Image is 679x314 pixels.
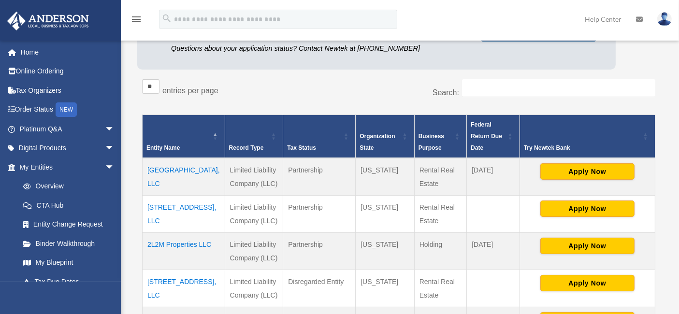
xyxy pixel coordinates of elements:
td: Limited Liability Company (LLC) [225,270,283,307]
a: Tax Organizers [7,81,129,100]
th: Try Newtek Bank : Activate to sort [520,115,655,158]
th: Business Purpose: Activate to sort [414,115,466,158]
td: [STREET_ADDRESS], LLC [143,196,225,233]
i: search [161,13,172,24]
span: arrow_drop_down [105,119,124,139]
img: Anderson Advisors Platinum Portal [4,12,92,30]
a: Entity Change Request [14,215,124,234]
label: Search: [433,88,459,97]
a: Platinum Q&Aarrow_drop_down [7,119,129,139]
th: Entity Name: Activate to invert sorting [143,115,225,158]
td: [US_STATE] [356,233,415,270]
label: entries per page [162,86,218,95]
a: menu [130,17,142,25]
a: Binder Walkthrough [14,234,124,253]
td: [GEOGRAPHIC_DATA], LLC [143,158,225,196]
td: 2L2M Properties LLC [143,233,225,270]
p: Questions about your application status? Contact Newtek at [PHONE_NUMBER] [171,43,466,55]
a: Overview [14,177,119,196]
td: [DATE] [467,158,520,196]
td: [STREET_ADDRESS], LLC [143,270,225,307]
th: Organization State: Activate to sort [356,115,415,158]
span: Entity Name [146,144,180,151]
button: Apply Now [540,163,635,180]
td: Partnership [283,158,356,196]
td: Limited Liability Company (LLC) [225,233,283,270]
div: NEW [56,102,77,117]
a: CTA Hub [14,196,124,215]
span: Organization State [360,133,395,151]
button: Apply Now [540,238,635,254]
a: Tax Due Dates [14,272,124,291]
td: [US_STATE] [356,270,415,307]
span: arrow_drop_down [105,139,124,158]
th: Federal Return Due Date: Activate to sort [467,115,520,158]
th: Record Type: Activate to sort [225,115,283,158]
button: Apply Now [540,200,635,217]
span: arrow_drop_down [105,157,124,177]
div: Try Newtek Bank [524,142,640,154]
a: Digital Productsarrow_drop_down [7,139,129,158]
td: [US_STATE] [356,196,415,233]
td: Partnership [283,233,356,270]
td: Rental Real Estate [414,158,466,196]
span: Tax Status [287,144,316,151]
a: My Blueprint [14,253,124,272]
i: menu [130,14,142,25]
button: Apply Now [540,275,635,291]
span: Record Type [229,144,264,151]
td: [US_STATE] [356,158,415,196]
td: Limited Liability Company (LLC) [225,196,283,233]
a: My Entitiesarrow_drop_down [7,157,124,177]
td: Limited Liability Company (LLC) [225,158,283,196]
td: Disregarded Entity [283,270,356,307]
td: Partnership [283,196,356,233]
img: User Pic [657,12,672,26]
td: Rental Real Estate [414,196,466,233]
a: Order StatusNEW [7,100,129,120]
a: Online Ordering [7,62,129,81]
a: Home [7,43,129,62]
td: Rental Real Estate [414,270,466,307]
span: Business Purpose [419,133,444,151]
td: [DATE] [467,233,520,270]
th: Tax Status: Activate to sort [283,115,356,158]
span: Federal Return Due Date [471,121,502,151]
td: Holding [414,233,466,270]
